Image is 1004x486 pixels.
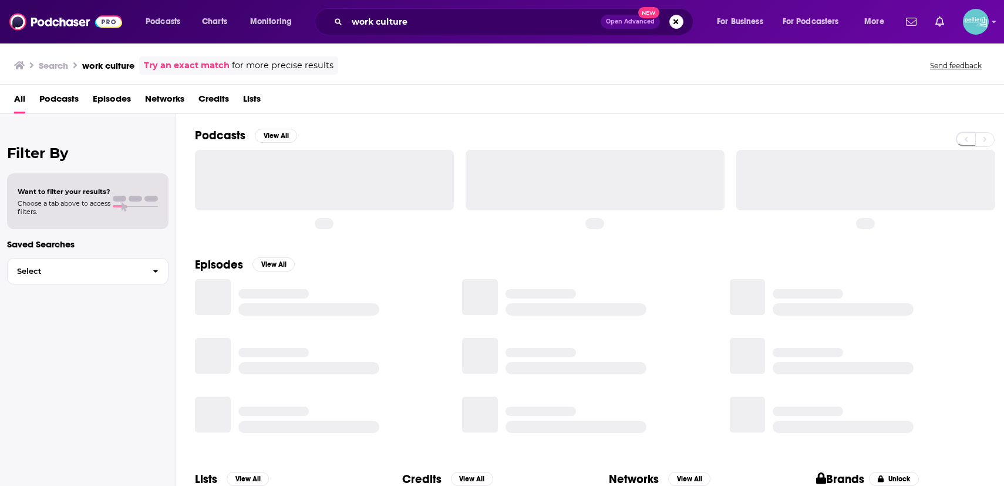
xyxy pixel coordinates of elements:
[8,267,143,275] span: Select
[198,89,229,113] a: Credits
[709,12,778,31] button: open menu
[347,12,601,31] input: Search podcasts, credits, & more...
[202,14,227,30] span: Charts
[775,12,856,31] button: open menu
[82,60,134,71] h3: work culture
[326,8,705,35] div: Search podcasts, credits, & more...
[144,59,230,72] a: Try an exact match
[963,9,989,35] button: Show profile menu
[7,239,169,250] p: Saved Searches
[227,472,269,486] button: View All
[243,89,261,113] a: Lists
[7,258,169,284] button: Select
[9,11,122,33] img: Podchaser - Follow, Share and Rate Podcasts
[926,61,985,71] button: Send feedback
[195,257,295,272] a: EpisodesView All
[963,9,989,35] img: User Profile
[252,257,295,272] button: View All
[864,14,884,30] span: More
[242,12,307,31] button: open menu
[901,12,921,32] a: Show notifications dropdown
[195,128,245,143] h2: Podcasts
[18,187,110,196] span: Want to filter your results?
[717,14,763,30] span: For Business
[7,145,169,162] h2: Filter By
[39,60,68,71] h3: Search
[14,89,25,113] a: All
[856,12,899,31] button: open menu
[963,9,989,35] span: Logged in as JessicaPellien
[668,472,710,486] button: View All
[931,12,949,32] a: Show notifications dropdown
[606,19,655,25] span: Open Advanced
[194,12,234,31] a: Charts
[451,472,493,486] button: View All
[601,15,660,29] button: Open AdvancedNew
[250,14,292,30] span: Monitoring
[137,12,196,31] button: open menu
[638,7,659,18] span: New
[146,14,180,30] span: Podcasts
[195,128,297,143] a: PodcastsView All
[39,89,79,113] a: Podcasts
[232,59,333,72] span: for more precise results
[195,257,243,272] h2: Episodes
[869,472,919,486] button: Unlock
[93,89,131,113] a: Episodes
[18,199,110,216] span: Choose a tab above to access filters.
[255,129,297,143] button: View All
[145,89,184,113] a: Networks
[783,14,839,30] span: For Podcasters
